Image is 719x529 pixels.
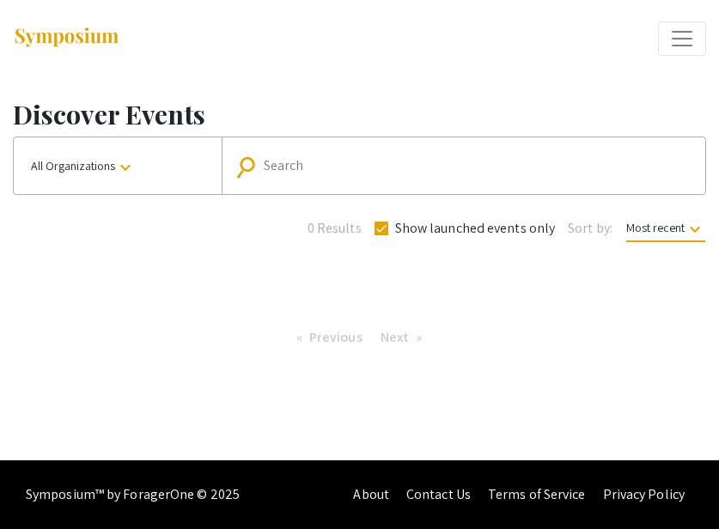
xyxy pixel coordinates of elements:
[308,218,362,239] span: 0 Results
[288,325,431,350] ul: Pagination
[353,485,389,503] a: About
[13,27,120,50] img: Symposium by ForagerOne
[13,99,706,130] h1: Discover Events
[626,220,705,242] span: Most recent
[603,485,685,503] a: Privacy Policy
[685,219,705,240] mat-icon: keyboard_arrow_down
[658,21,706,56] button: Expand or Collapse Menu
[14,137,222,194] button: All Organizations
[395,218,556,239] span: Show launched events only
[381,328,409,346] span: Next
[488,485,586,503] a: Terms of Service
[115,157,136,178] mat-icon: keyboard_arrow_down
[31,158,136,173] span: All Organizations
[568,218,612,239] span: Sort by:
[406,485,471,503] a: Contact Us
[646,452,706,516] iframe: Chat
[612,212,719,243] button: Most recent
[237,152,262,182] mat-icon: Search
[309,328,363,346] span: Previous
[26,460,240,529] div: Symposium™ by ForagerOne © 2025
